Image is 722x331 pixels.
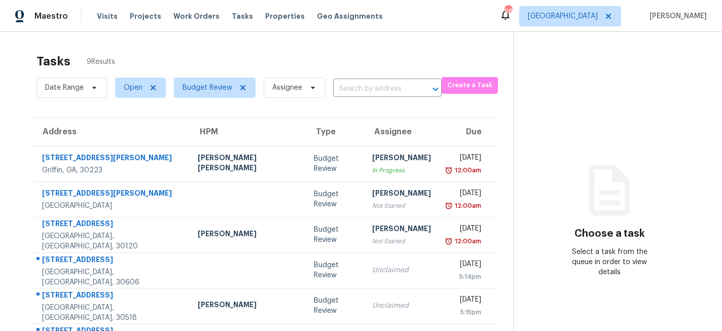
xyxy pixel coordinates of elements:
h2: Tasks [37,56,70,66]
div: Budget Review [314,225,355,245]
span: Projects [130,11,161,21]
div: Budget Review [314,260,355,280]
div: [STREET_ADDRESS][PERSON_NAME] [42,188,182,201]
div: [PERSON_NAME] [198,300,298,312]
span: Maestro [34,11,68,21]
input: Search by address [333,81,413,97]
img: Overdue Alarm Icon [445,165,453,175]
span: 9 Results [87,57,115,67]
div: 5:15pm [447,307,481,317]
span: Work Orders [173,11,220,21]
div: Budget Review [314,189,355,209]
div: [DATE] [447,224,481,236]
div: [STREET_ADDRESS][PERSON_NAME] [42,153,182,165]
div: Budget Review [314,154,355,174]
div: Not Started [372,201,431,211]
span: Assignee [272,83,302,93]
span: Properties [265,11,305,21]
button: Open [428,82,443,96]
div: [GEOGRAPHIC_DATA] [42,201,182,211]
div: [PERSON_NAME] [PERSON_NAME] [198,153,298,175]
h3: Choose a task [574,229,645,239]
div: 12:00am [453,165,481,175]
span: Date Range [45,83,84,93]
div: [STREET_ADDRESS] [42,290,182,303]
div: Unclaimed [372,301,431,311]
th: Address [32,118,190,146]
div: Budget Review [314,296,355,316]
span: Tasks [232,13,253,20]
div: 5:14pm [447,272,481,282]
span: Geo Assignments [317,11,383,21]
div: In Progress [372,165,431,175]
div: [PERSON_NAME] [372,153,431,165]
span: Visits [97,11,118,21]
div: 12:00am [453,201,481,211]
div: [PERSON_NAME] [198,229,298,241]
div: [DATE] [447,295,481,307]
span: [GEOGRAPHIC_DATA] [528,11,598,21]
span: Open [124,83,142,93]
div: [PERSON_NAME] [372,188,431,201]
div: [PERSON_NAME] [372,224,431,236]
div: 98 [504,6,512,16]
div: [GEOGRAPHIC_DATA], [GEOGRAPHIC_DATA], 30120 [42,231,182,251]
button: Create a Task [442,77,498,94]
div: [DATE] [447,153,481,165]
th: HPM [190,118,306,146]
div: Select a task from the queue in order to view details [562,247,658,277]
span: [PERSON_NAME] [645,11,707,21]
div: [STREET_ADDRESS] [42,254,182,267]
div: [DATE] [447,259,481,272]
span: Create a Task [447,80,493,91]
div: 12:00am [453,236,481,246]
img: Overdue Alarm Icon [445,236,453,246]
div: [STREET_ADDRESS] [42,218,182,231]
div: [GEOGRAPHIC_DATA], [GEOGRAPHIC_DATA], 30518 [42,303,182,323]
div: [DATE] [447,188,481,201]
img: Overdue Alarm Icon [445,201,453,211]
th: Assignee [364,118,439,146]
span: Budget Review [183,83,232,93]
th: Type [306,118,364,146]
div: Unclaimed [372,265,431,275]
div: [GEOGRAPHIC_DATA], [GEOGRAPHIC_DATA], 30606 [42,267,182,287]
div: Griffin, GA, 30223 [42,165,182,175]
th: Due [439,118,497,146]
div: Not Started [372,236,431,246]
